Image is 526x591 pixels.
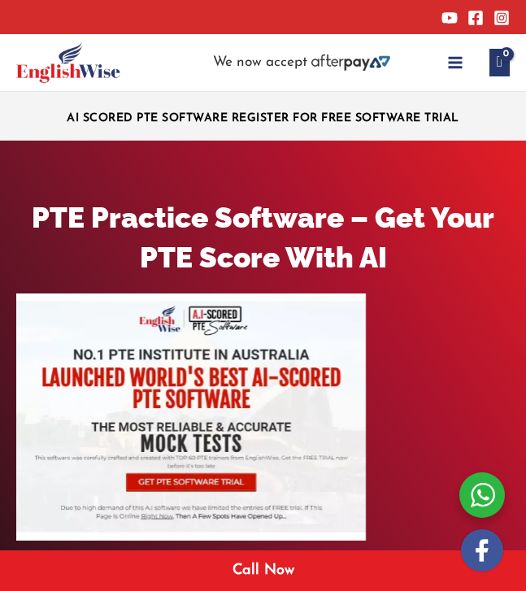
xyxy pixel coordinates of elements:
[311,54,390,71] img: Afterpay-Logo
[16,42,120,83] img: cropped-ew-logo
[16,293,366,541] img: pte-institute-main
[233,563,294,578] a: Call Now
[205,54,398,72] aside: Header Widget 2
[461,529,503,571] img: white-facebook.png
[213,54,307,71] span: We now accept
[16,198,510,277] h1: PTE Practice Software – Get Your PTE Score With AI
[493,10,510,26] a: Instagram
[441,10,458,26] a: YouTube
[67,112,459,124] a: AI SCORED PTE SOFTWARE REGISTER FOR FREE SOFTWARE TRIAL
[467,10,484,26] a: Facebook
[54,99,472,133] aside: Header Widget 1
